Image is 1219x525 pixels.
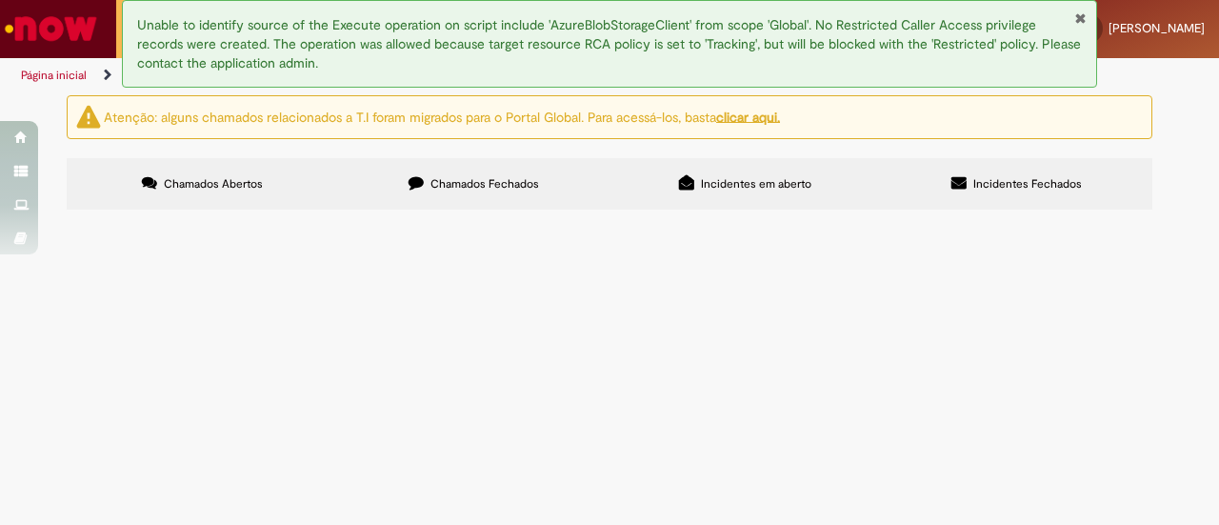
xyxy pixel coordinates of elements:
[104,108,780,125] ng-bind-html: Atenção: alguns chamados relacionados a T.I foram migrados para o Portal Global. Para acessá-los,...
[716,108,780,125] a: clicar aqui.
[2,10,100,48] img: ServiceNow
[164,176,263,192] span: Chamados Abertos
[21,68,87,83] a: Página inicial
[14,58,798,93] ul: Trilhas de página
[1109,20,1205,36] span: [PERSON_NAME]
[430,176,539,192] span: Chamados Fechados
[701,176,811,192] span: Incidentes em aberto
[137,16,1081,71] span: Unable to identify source of the Execute operation on script include 'AzureBlobStorageClient' fro...
[973,176,1082,192] span: Incidentes Fechados
[1074,10,1087,26] button: Fechar Notificação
